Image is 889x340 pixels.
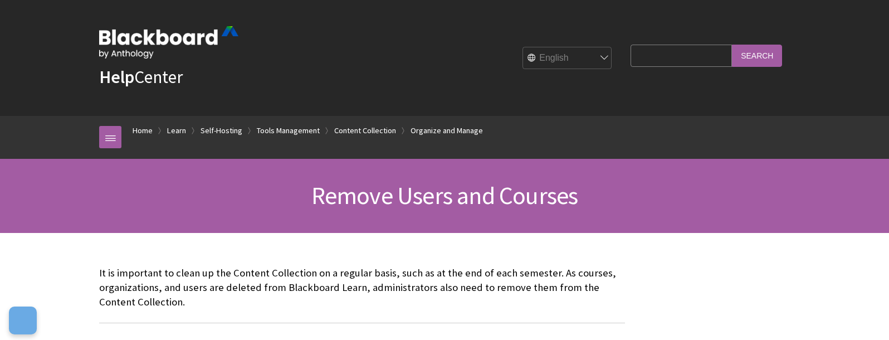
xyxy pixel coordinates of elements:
span: Remove Users and Courses [311,180,578,211]
select: Site Language Selector [523,47,612,70]
a: HelpCenter [99,66,183,88]
a: Home [133,124,153,138]
a: Content Collection [334,124,396,138]
input: Search [732,45,782,66]
strong: Help [99,66,134,88]
p: It is important to clean up the Content Collection on a regular basis, such as at the end of each... [99,266,625,310]
button: Open Preferences [9,307,37,334]
a: Self-Hosting [201,124,242,138]
a: Organize and Manage [411,124,483,138]
img: Blackboard by Anthology [99,26,238,59]
a: Tools Management [257,124,320,138]
a: Learn [167,124,186,138]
